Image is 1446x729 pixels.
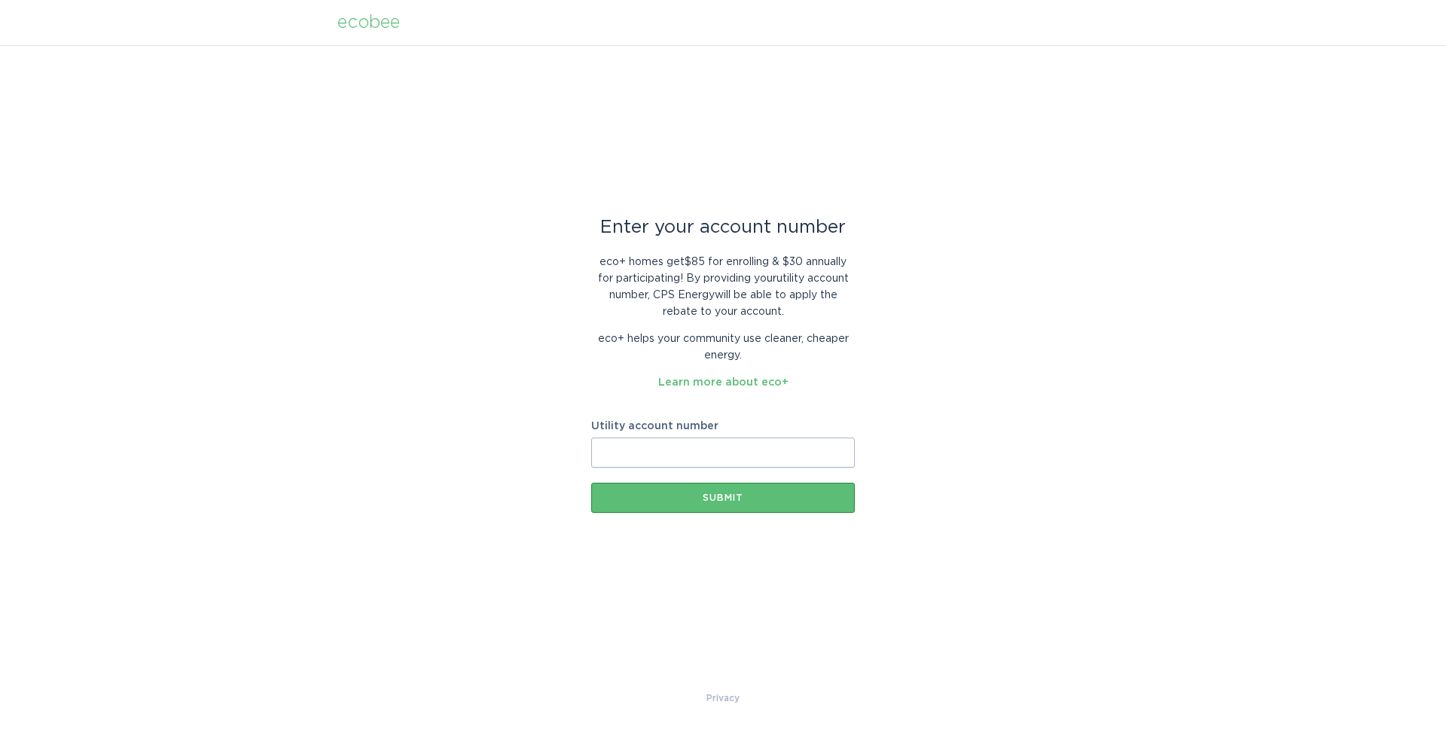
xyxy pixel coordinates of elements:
div: ecobee [337,14,400,31]
a: Privacy Policy & Terms of Use [706,690,740,706]
div: Submit [599,493,847,502]
div: Enter your account number [591,219,855,236]
a: Learn more about eco+ [658,377,789,388]
label: Utility account number [591,421,855,432]
p: eco+ homes get $85 for enrolling & $30 annually for participating ! By providing your utility acc... [591,254,855,320]
p: eco+ helps your community use cleaner, cheaper energy. [591,331,855,364]
button: Submit [591,483,855,513]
